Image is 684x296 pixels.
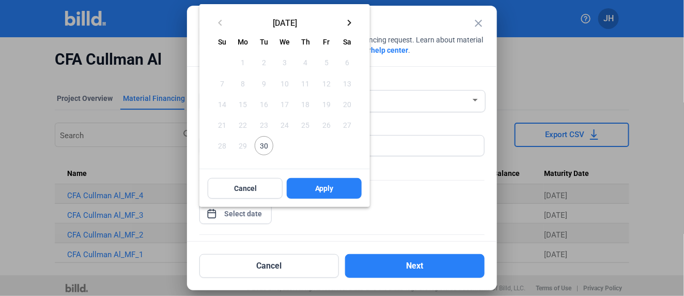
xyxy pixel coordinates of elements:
span: 5 [317,53,336,71]
button: September 16, 2025 [254,94,274,114]
button: September 14, 2025 [212,94,232,114]
span: 28 [213,136,231,155]
span: 8 [234,73,253,92]
span: 3 [275,53,294,71]
span: 30 [255,136,273,155]
mat-icon: keyboard_arrow_left [214,17,226,29]
span: 22 [234,115,253,134]
span: 11 [296,73,315,92]
span: 10 [275,73,294,92]
span: 16 [255,95,273,113]
span: Th [301,38,310,46]
span: [DATE] [230,18,339,26]
button: September 17, 2025 [274,94,295,114]
button: September 3, 2025 [274,52,295,72]
span: 9 [255,73,273,92]
button: September 20, 2025 [337,94,357,114]
button: September 30, 2025 [254,135,274,156]
button: September 22, 2025 [233,114,254,135]
span: 18 [296,95,315,113]
span: Cancel [234,183,257,194]
span: 27 [338,115,356,134]
span: 20 [338,95,356,113]
span: 24 [275,115,294,134]
button: September 21, 2025 [212,114,232,135]
button: September 5, 2025 [316,52,337,72]
span: Sa [343,38,351,46]
span: Su [218,38,226,46]
span: 26 [317,115,336,134]
button: September 18, 2025 [295,94,316,114]
button: September 24, 2025 [274,114,295,135]
button: September 15, 2025 [233,94,254,114]
span: 14 [213,95,231,113]
span: 23 [255,115,273,134]
span: 12 [317,73,336,92]
span: 6 [338,53,356,71]
span: 15 [234,95,253,113]
button: September 9, 2025 [254,72,274,93]
button: September 8, 2025 [233,72,254,93]
span: 1 [234,53,253,71]
span: 4 [296,53,315,71]
span: Mo [238,38,248,46]
button: September 27, 2025 [337,114,357,135]
span: 2 [255,53,273,71]
button: Apply [287,178,362,199]
button: Cancel [208,178,283,199]
span: 29 [234,136,253,155]
span: 7 [213,73,231,92]
button: September 6, 2025 [337,52,357,72]
span: 25 [296,115,315,134]
span: Apply [315,183,334,194]
button: September 7, 2025 [212,72,232,93]
span: We [279,38,290,46]
button: September 28, 2025 [212,135,232,156]
button: September 1, 2025 [233,52,254,72]
button: September 23, 2025 [254,114,274,135]
span: 13 [338,73,356,92]
span: Fr [323,38,330,46]
span: Tu [260,38,268,46]
span: 19 [317,95,336,113]
span: 17 [275,95,294,113]
button: September 10, 2025 [274,72,295,93]
button: September 13, 2025 [337,72,357,93]
button: September 29, 2025 [233,135,254,156]
button: September 12, 2025 [316,72,337,93]
button: September 11, 2025 [295,72,316,93]
mat-icon: keyboard_arrow_right [343,17,355,29]
button: September 26, 2025 [316,114,337,135]
button: September 4, 2025 [295,52,316,72]
button: September 19, 2025 [316,94,337,114]
button: September 25, 2025 [295,114,316,135]
button: September 2, 2025 [254,52,274,72]
span: 21 [213,115,231,134]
